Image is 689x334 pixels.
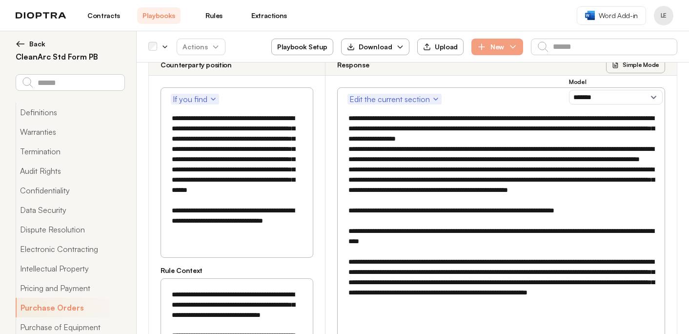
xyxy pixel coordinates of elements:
[16,103,124,122] button: Definitions
[173,93,217,105] span: If you find
[471,39,523,55] button: New
[271,39,333,55] button: Playbook Setup
[29,39,45,49] span: Back
[606,57,665,73] button: Simple Mode
[585,11,595,20] img: word
[82,7,125,24] a: Contracts
[192,7,236,24] a: Rules
[16,200,124,220] button: Data Security
[16,259,124,278] button: Intellectual Property
[417,39,464,55] button: Upload
[347,42,392,52] div: Download
[161,266,313,275] h3: Rule Context
[16,142,124,161] button: Termination
[16,39,25,49] img: left arrow
[337,60,369,70] h3: Response
[347,94,442,104] button: Edit the current section
[148,42,157,51] div: Select all
[423,42,458,51] div: Upload
[569,78,663,86] h3: Model
[16,12,66,19] img: logo
[247,7,291,24] a: Extractions
[569,90,663,104] select: Model
[16,181,124,200] button: Confidentiality
[349,93,440,105] span: Edit the current section
[599,11,638,21] span: Word Add-in
[16,39,124,49] button: Back
[16,298,124,317] button: Purchase Orders
[16,239,124,259] button: Electronic Contracting
[577,6,646,25] a: Word Add-in
[16,161,124,181] button: Audit Rights
[16,51,124,63] h2: CleanArc Std Form PB
[137,7,181,24] a: Playbooks
[341,39,409,55] button: Download
[171,94,219,104] button: If you find
[16,220,124,239] button: Dispute Resolution
[654,6,673,25] button: Profile menu
[16,122,124,142] button: Warranties
[175,38,227,56] span: Actions
[16,278,124,298] button: Pricing and Payment
[161,60,232,70] h3: Counterparty position
[177,39,225,55] button: Actions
